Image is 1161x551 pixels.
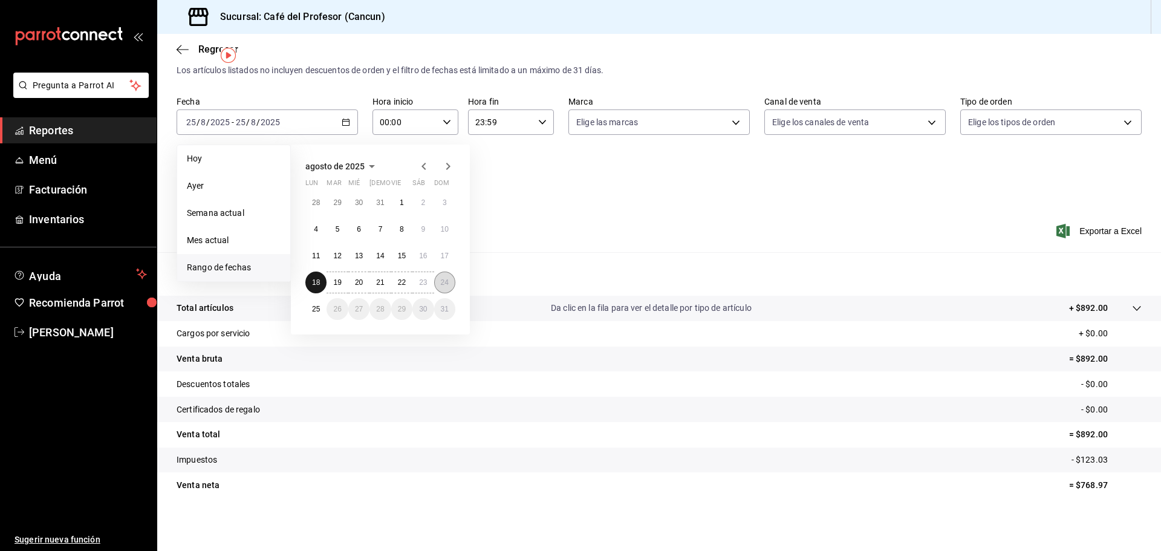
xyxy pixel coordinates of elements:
[312,278,320,287] abbr: 18 de agosto de 2025
[419,305,427,313] abbr: 30 de agosto de 2025
[29,324,147,341] span: [PERSON_NAME]
[412,245,434,267] button: 16 de agosto de 2025
[348,245,369,267] button: 13 de agosto de 2025
[376,305,384,313] abbr: 28 de agosto de 2025
[29,211,147,227] span: Inventarios
[400,225,404,233] abbr: 8 de agosto de 2025
[29,152,147,168] span: Menú
[187,152,281,165] span: Hoy
[314,225,318,233] abbr: 4 de agosto de 2025
[960,97,1142,106] label: Tipo de orden
[177,97,358,106] label: Fecha
[305,272,327,293] button: 18 de agosto de 2025
[250,117,256,127] input: --
[305,298,327,320] button: 25 de agosto de 2025
[441,225,449,233] abbr: 10 de agosto de 2025
[232,117,234,127] span: -
[1069,428,1142,441] p: = $892.00
[333,198,341,207] abbr: 29 de julio de 2025
[391,218,412,240] button: 8 de agosto de 2025
[576,116,638,128] span: Elige las marcas
[177,64,1142,77] div: Los artículos listados no incluyen descuentos de orden y el filtro de fechas está limitado a un m...
[419,252,427,260] abbr: 16 de agosto de 2025
[441,305,449,313] abbr: 31 de agosto de 2025
[327,179,341,192] abbr: martes
[412,218,434,240] button: 9 de agosto de 2025
[177,44,238,55] button: Regresar
[305,161,365,171] span: agosto de 2025
[1069,302,1108,315] p: + $892.00
[391,272,412,293] button: 22 de agosto de 2025
[355,305,363,313] abbr: 27 de agosto de 2025
[177,403,260,416] p: Certificados de regalo
[312,305,320,313] abbr: 25 de agosto de 2025
[348,179,360,192] abbr: miércoles
[333,278,341,287] abbr: 19 de agosto de 2025
[312,252,320,260] abbr: 11 de agosto de 2025
[400,198,404,207] abbr: 1 de agosto de 2025
[305,245,327,267] button: 11 de agosto de 2025
[348,298,369,320] button: 27 de agosto de 2025
[186,117,197,127] input: --
[29,267,131,281] span: Ayuda
[391,298,412,320] button: 29 de agosto de 2025
[260,117,281,127] input: ----
[1069,353,1142,365] p: = $892.00
[33,79,130,92] span: Pregunta a Parrot AI
[421,225,425,233] abbr: 9 de agosto de 2025
[312,198,320,207] abbr: 28 de julio de 2025
[412,192,434,214] button: 2 de agosto de 2025
[412,179,425,192] abbr: sábado
[412,272,434,293] button: 23 de agosto de 2025
[434,272,455,293] button: 24 de agosto de 2025
[29,181,147,198] span: Facturación
[568,97,750,106] label: Marca
[305,192,327,214] button: 28 de julio de 2025
[327,298,348,320] button: 26 de agosto de 2025
[1081,378,1142,391] p: - $0.00
[336,225,340,233] abbr: 5 de agosto de 2025
[327,272,348,293] button: 19 de agosto de 2025
[434,179,449,192] abbr: domingo
[391,192,412,214] button: 1 de agosto de 2025
[177,428,220,441] p: Venta total
[357,225,361,233] abbr: 6 de agosto de 2025
[369,192,391,214] button: 31 de julio de 2025
[434,245,455,267] button: 17 de agosto de 2025
[305,218,327,240] button: 4 de agosto de 2025
[197,117,200,127] span: /
[372,97,458,106] label: Hora inicio
[764,97,946,106] label: Canal de venta
[187,234,281,247] span: Mes actual
[369,179,441,192] abbr: jueves
[1059,224,1142,238] button: Exportar a Excel
[1069,479,1142,492] p: = $768.97
[379,225,383,233] abbr: 7 de agosto de 2025
[305,179,318,192] abbr: lunes
[355,198,363,207] abbr: 30 de julio de 2025
[398,252,406,260] abbr: 15 de agosto de 2025
[177,479,220,492] p: Venta neta
[391,245,412,267] button: 15 de agosto de 2025
[398,305,406,313] abbr: 29 de agosto de 2025
[391,179,401,192] abbr: viernes
[551,302,752,315] p: Da clic en la fila para ver el detalle por tipo de artículo
[434,192,455,214] button: 3 de agosto de 2025
[419,278,427,287] abbr: 23 de agosto de 2025
[398,278,406,287] abbr: 22 de agosto de 2025
[443,198,447,207] abbr: 3 de agosto de 2025
[772,116,869,128] span: Elige los canales de venta
[235,117,246,127] input: --
[348,272,369,293] button: 20 de agosto de 2025
[1079,327,1142,340] p: + $0.00
[187,207,281,220] span: Semana actual
[348,192,369,214] button: 30 de julio de 2025
[177,353,223,365] p: Venta bruta
[333,305,341,313] abbr: 26 de agosto de 2025
[187,180,281,192] span: Ayer
[15,533,147,546] span: Sugerir nueva función
[256,117,260,127] span: /
[187,261,281,274] span: Rango de fechas
[246,117,250,127] span: /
